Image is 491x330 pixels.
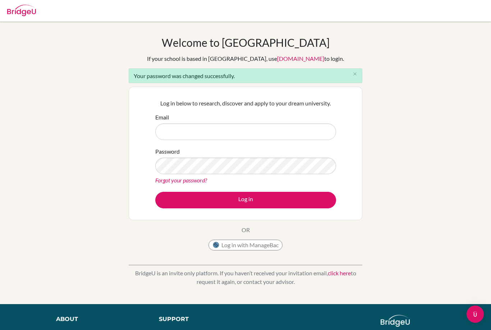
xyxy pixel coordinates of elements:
button: Close [348,69,362,80]
button: Log in with ManageBac [208,240,283,250]
h1: Welcome to [GEOGRAPHIC_DATA] [162,36,330,49]
label: Password [155,147,180,156]
a: Forgot your password? [155,177,207,184]
p: Log in below to research, discover and apply to your dream university. [155,99,336,108]
div: Support [159,315,238,324]
div: If your school is based in [GEOGRAPHIC_DATA], use to login. [147,54,344,63]
a: click here [328,270,351,276]
div: About [56,315,143,324]
button: Log in [155,192,336,208]
p: OR [242,226,250,234]
p: BridgeU is an invite only platform. If you haven’t received your invitation email, to request it ... [129,269,362,286]
a: [DOMAIN_NAME] [277,55,324,62]
div: Open Intercom Messenger [467,306,484,323]
label: Email [155,113,169,122]
div: Your password was changed successfully. [129,68,362,83]
img: logo_white@2x-f4f0deed5e89b7ecb1c2cc34c3e3d731f90f0f143d5ea2071677605dd97b5244.png [381,315,410,327]
img: Bridge-U [7,5,36,16]
i: close [352,71,358,77]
